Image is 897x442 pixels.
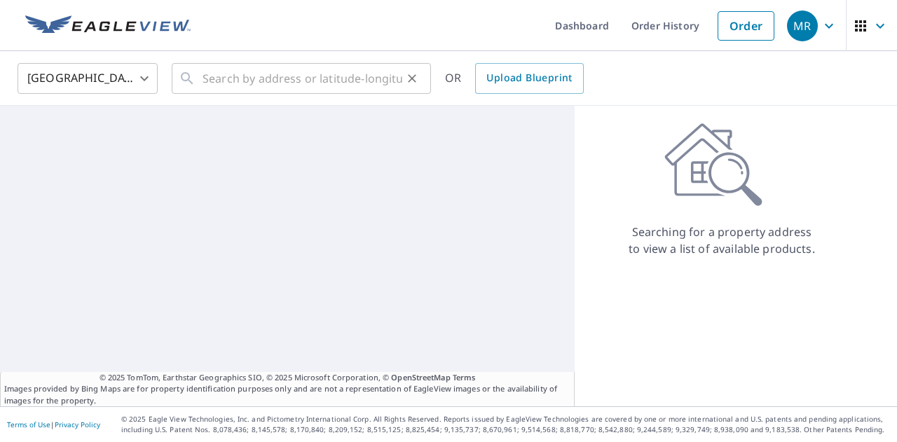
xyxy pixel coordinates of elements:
p: © 2025 Eagle View Technologies, Inc. and Pictometry International Corp. All Rights Reserved. Repo... [121,414,890,435]
div: [GEOGRAPHIC_DATA] [18,59,158,98]
div: MR [787,11,818,41]
input: Search by address or latitude-longitude [203,59,402,98]
a: Terms of Use [7,420,50,429]
span: Upload Blueprint [486,69,572,87]
img: EV Logo [25,15,191,36]
a: Upload Blueprint [475,63,583,94]
p: Searching for a property address to view a list of available products. [628,223,816,257]
div: OR [445,63,584,94]
button: Clear [402,69,422,88]
a: Terms [453,372,476,382]
span: © 2025 TomTom, Earthstar Geographics SIO, © 2025 Microsoft Corporation, © [100,372,476,384]
a: Order [718,11,774,41]
p: | [7,420,100,429]
a: Privacy Policy [55,420,100,429]
a: OpenStreetMap [391,372,450,382]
